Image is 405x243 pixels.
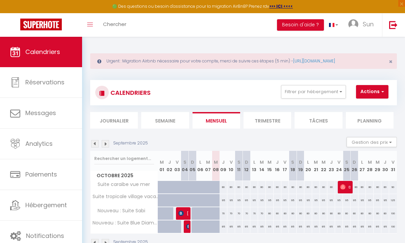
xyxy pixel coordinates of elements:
[193,112,240,129] li: Mensuel
[266,194,274,207] div: 95
[295,112,342,129] li: Tâches
[366,207,374,220] div: 80
[297,207,304,220] div: 80
[327,194,335,207] div: 95
[289,194,297,207] div: 95
[320,194,328,207] div: 95
[351,151,358,181] th: 26
[320,207,328,220] div: 80
[227,181,235,193] div: 80
[227,220,235,233] div: 85
[214,159,218,165] abbr: M
[250,181,258,193] div: 80
[160,159,164,165] abbr: M
[220,194,227,207] div: 95
[291,159,294,165] abbr: S
[258,181,266,193] div: 80
[258,151,266,181] th: 14
[220,151,227,181] th: 09
[25,48,60,56] span: Calendriers
[92,194,159,199] span: Suite tropicale village vacances
[358,207,366,220] div: 80
[235,151,243,181] th: 11
[389,151,397,181] th: 31
[358,194,366,207] div: 95
[289,220,297,233] div: 85
[348,19,358,29] img: ...
[274,194,281,207] div: 95
[268,159,272,165] abbr: M
[227,207,235,220] div: 70
[258,220,266,233] div: 85
[258,207,266,220] div: 70
[281,220,289,233] div: 85
[297,194,304,207] div: 95
[381,220,389,233] div: 85
[183,159,186,165] abbr: S
[343,151,351,181] th: 25
[250,220,258,233] div: 85
[381,151,389,181] th: 30
[389,21,398,29] img: logout
[343,13,382,37] a: ... Sun
[293,58,335,64] a: [URL][DOMAIN_NAME]
[181,151,189,181] th: 04
[227,151,235,181] th: 10
[381,181,389,193] div: 80
[20,19,62,30] img: Super Booking
[366,194,374,207] div: 95
[250,194,258,207] div: 95
[289,151,297,181] th: 18
[304,181,312,193] div: 80
[212,151,220,181] th: 08
[343,194,351,207] div: 95
[389,194,397,207] div: 125
[250,151,258,181] th: 13
[235,181,243,193] div: 80
[266,220,274,233] div: 85
[327,151,335,181] th: 23
[327,181,335,193] div: 80
[351,194,358,207] div: 95
[351,207,358,220] div: 80
[25,170,57,179] span: Paiements
[366,220,374,233] div: 85
[274,207,281,220] div: 80
[312,194,320,207] div: 95
[381,207,389,220] div: 80
[166,151,173,181] th: 02
[178,207,189,220] span: [PERSON_NAME]
[312,151,320,181] th: 21
[92,207,147,215] span: Nouveau : Suite Sabi
[199,159,201,165] abbr: L
[374,151,381,181] th: 29
[320,151,328,181] th: 22
[343,207,351,220] div: 80
[235,207,243,220] div: 70
[220,220,227,233] div: 85
[266,151,274,181] th: 15
[356,85,388,99] button: Actions
[389,220,397,233] div: 100
[141,112,189,129] li: Semaine
[281,181,289,193] div: 80
[335,151,343,181] th: 24
[25,109,56,117] span: Messages
[90,53,397,69] div: Urgent : Migration Airbnb nécessaire pour votre compte, merci de suivre ces étapes (5 min) -
[335,220,343,233] div: 85
[391,159,395,165] abbr: V
[109,85,151,100] h3: CALENDRIERS
[358,181,366,193] div: 80
[158,151,166,181] th: 01
[374,220,381,233] div: 85
[289,207,297,220] div: 80
[351,181,358,193] div: 80
[269,3,293,9] a: >>> ICI <<<<
[297,181,304,193] div: 80
[312,207,320,220] div: 80
[227,194,235,207] div: 95
[304,151,312,181] th: 20
[94,153,154,165] input: Rechercher un logement...
[320,181,328,193] div: 80
[322,159,326,165] abbr: M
